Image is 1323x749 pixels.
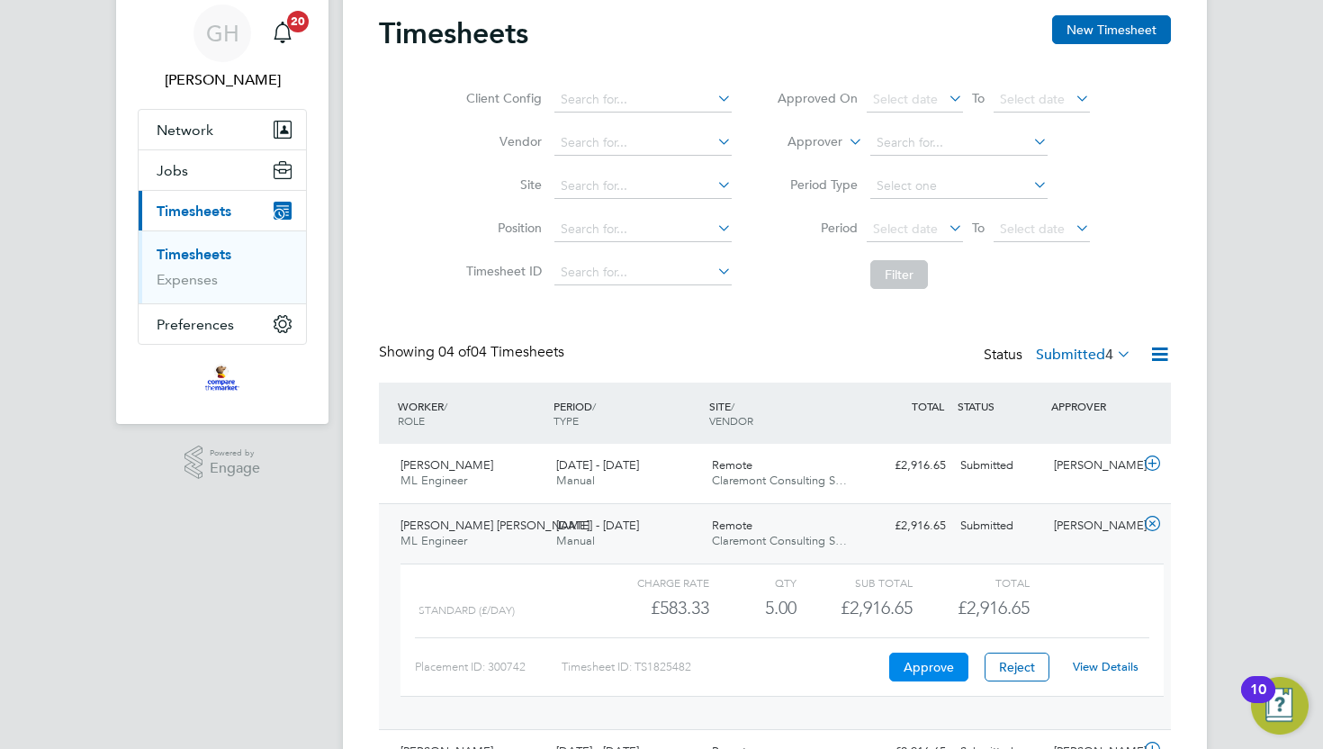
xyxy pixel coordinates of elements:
[379,343,568,362] div: Showing
[554,174,732,199] input: Search for...
[1036,346,1131,364] label: Submitted
[556,473,595,488] span: Manual
[210,461,260,476] span: Engage
[210,446,260,461] span: Powered by
[138,5,307,91] a: GH[PERSON_NAME]
[777,220,858,236] label: Period
[731,399,734,413] span: /
[400,457,493,473] span: [PERSON_NAME]
[157,316,234,333] span: Preferences
[1047,511,1140,541] div: [PERSON_NAME]
[873,91,938,107] span: Select date
[400,533,467,548] span: ML Engineer
[709,572,796,593] div: QTY
[138,363,307,392] a: Go to home page
[953,451,1047,481] div: Submitted
[912,399,944,413] span: TOTAL
[967,86,990,110] span: To
[157,271,218,288] a: Expenses
[870,174,1048,199] input: Select one
[967,216,990,239] span: To
[1073,659,1138,674] a: View Details
[859,511,953,541] div: £2,916.65
[953,390,1047,422] div: STATUS
[761,133,842,151] label: Approver
[461,133,542,149] label: Vendor
[400,518,589,533] span: [PERSON_NAME] [PERSON_NAME]
[461,220,542,236] label: Position
[705,390,860,437] div: SITE
[712,473,847,488] span: Claremont Consulting S…
[870,260,928,289] button: Filter
[953,511,1047,541] div: Submitted
[157,203,231,220] span: Timesheets
[562,653,885,681] div: Timesheet ID: TS1825482
[438,343,564,361] span: 04 Timesheets
[379,15,528,51] h2: Timesheets
[461,263,542,279] label: Timesheet ID
[709,593,796,623] div: 5.00
[461,176,542,193] label: Site
[157,122,213,139] span: Network
[549,390,705,437] div: PERIOD
[1250,690,1266,713] div: 10
[400,473,467,488] span: ML Engineer
[139,110,306,149] button: Network
[554,217,732,242] input: Search for...
[1105,346,1113,364] span: 4
[592,399,596,413] span: /
[712,518,752,533] span: Remote
[157,162,188,179] span: Jobs
[984,343,1135,368] div: Status
[593,572,709,593] div: Charge rate
[1000,221,1065,237] span: Select date
[184,446,261,480] a: Powered byEngage
[138,69,307,91] span: Gus Hinestrosa
[554,260,732,285] input: Search for...
[889,653,968,681] button: Approve
[461,90,542,106] label: Client Config
[593,593,709,623] div: £583.33
[265,5,301,62] a: 20
[139,150,306,190] button: Jobs
[157,246,231,263] a: Timesheets
[985,653,1049,681] button: Reject
[556,533,595,548] span: Manual
[556,457,639,473] span: [DATE] - [DATE]
[1251,677,1309,735] button: Open Resource Center, 10 new notifications
[777,176,858,193] label: Period Type
[393,390,549,437] div: WORKER
[859,451,953,481] div: £2,916.65
[438,343,471,361] span: 04 of
[1000,91,1065,107] span: Select date
[796,593,913,623] div: £2,916.65
[553,413,579,428] span: TYPE
[1047,451,1140,481] div: [PERSON_NAME]
[139,230,306,303] div: Timesheets
[958,597,1030,618] span: £2,916.65
[139,191,306,230] button: Timesheets
[287,11,309,32] span: 20
[873,221,938,237] span: Select date
[709,413,753,428] span: VENDOR
[796,572,913,593] div: Sub Total
[777,90,858,106] label: Approved On
[554,131,732,156] input: Search for...
[554,87,732,113] input: Search for...
[206,22,239,45] span: GH
[556,518,639,533] span: [DATE] - [DATE]
[418,604,515,617] span: Standard (£/day)
[870,131,1048,156] input: Search for...
[1047,390,1140,422] div: APPROVER
[205,363,238,392] img: bglgroup-logo-retina.png
[913,572,1029,593] div: Total
[1052,15,1171,44] button: New Timesheet
[712,533,847,548] span: Claremont Consulting S…
[398,413,425,428] span: ROLE
[444,399,447,413] span: /
[712,457,752,473] span: Remote
[139,304,306,344] button: Preferences
[415,653,562,681] div: Placement ID: 300742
